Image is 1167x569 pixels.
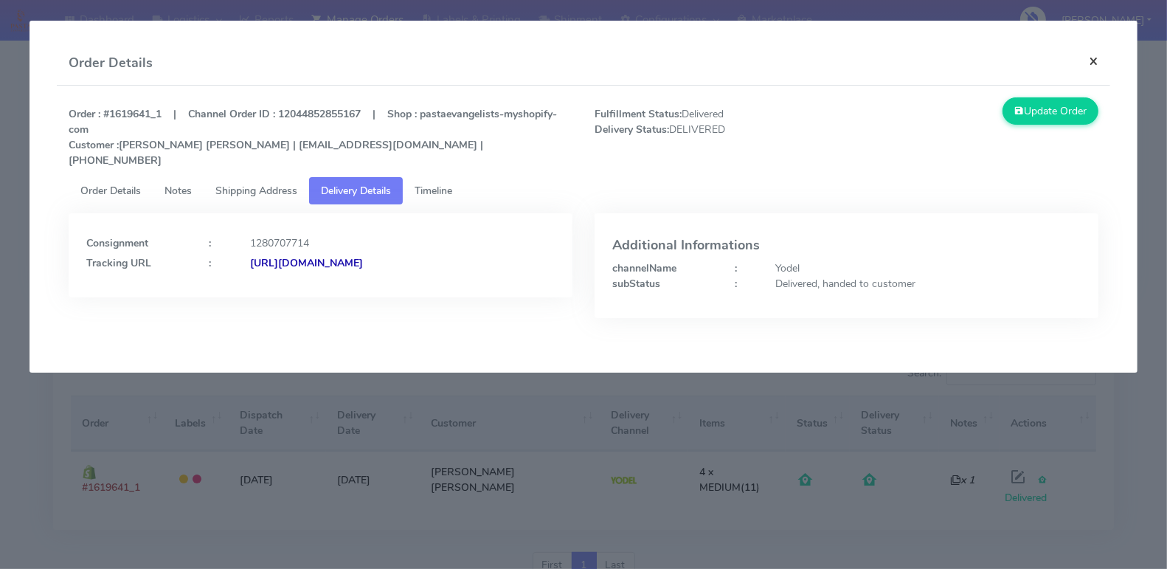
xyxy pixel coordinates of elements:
[209,236,211,250] strong: :
[612,277,660,291] strong: subStatus
[583,106,846,168] span: Delivered DELIVERED
[69,107,557,168] strong: Order : #1619641_1 | Channel Order ID : 12044852855167 | Shop : pastaevangelists-myshopify-com [P...
[209,256,211,270] strong: :
[735,261,737,275] strong: :
[612,261,676,275] strong: channelName
[1002,97,1098,125] button: Update Order
[250,256,363,270] strong: [URL][DOMAIN_NAME]
[735,277,737,291] strong: :
[765,261,1092,276] div: Yodel
[80,184,141,198] span: Order Details
[86,236,148,250] strong: Consignment
[69,138,119,152] strong: Customer :
[415,184,452,198] span: Timeline
[215,184,297,198] span: Shipping Address
[239,235,566,251] div: 1280707714
[86,256,151,270] strong: Tracking URL
[595,107,682,121] strong: Fulfillment Status:
[765,276,1092,292] div: Delivered, handed to customer
[321,184,391,198] span: Delivery Details
[595,123,669,137] strong: Delivery Status:
[69,177,1098,204] ul: Tabs
[165,184,192,198] span: Notes
[1077,41,1110,80] button: Close
[69,53,153,73] h4: Order Details
[612,238,1081,253] h4: Additional Informations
